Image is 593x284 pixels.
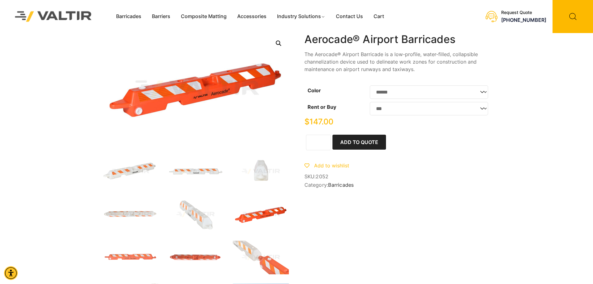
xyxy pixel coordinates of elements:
[304,182,491,188] span: Category:
[102,198,158,231] img: text, letter
[304,117,309,126] span: $
[306,135,331,150] input: Product quantity
[331,12,368,21] a: Contact Us
[233,155,289,188] img: A white plastic container with a spout, featuring horizontal red stripes on the side.
[501,10,546,15] div: Request Quote
[167,241,224,274] img: An orange traffic barrier with white reflective stripes, designed for road safety and visibility.
[167,155,224,188] img: A white safety barrier with orange reflective stripes and the brand name "Aerocade" printed on it.
[304,51,491,73] p: The Aerocade® Airport Barricade is a low-profile, water-filled, collapsible channelization device...
[304,117,333,126] bdi: 147.00
[232,12,272,21] a: Accessories
[102,241,158,274] img: An orange traffic barrier with reflective white stripes, labeled "Aerocade," designed for safety ...
[328,182,354,188] a: Barricades
[316,173,328,180] span: 2052
[7,3,100,30] img: Valtir Rentals
[308,104,336,110] label: Rent or Buy
[304,33,491,46] h1: Aerocade® Airport Barricades
[314,162,349,169] span: Add to wishlist
[304,174,491,180] span: SKU:
[273,38,284,49] a: Open this option
[102,155,158,188] img: Aerocade_Nat_3Q-1.jpg
[368,12,389,21] a: Cart
[176,12,232,21] a: Composite Matting
[332,135,386,150] button: Add to Quote
[304,162,349,169] a: Add to wishlist
[167,198,224,231] img: A white traffic barrier with orange and white reflective stripes, designed for road safety and de...
[233,241,289,274] img: Two interlocking traffic barriers, one white with orange stripes and one orange with white stripe...
[501,17,546,23] a: call (888) 496-3625
[147,12,176,21] a: Barriers
[308,87,321,94] label: Color
[233,198,289,231] img: An orange traffic barrier with reflective white stripes, designed for safety and visibility.
[111,12,147,21] a: Barricades
[272,12,331,21] a: Industry Solutions
[4,266,18,280] div: Accessibility Menu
